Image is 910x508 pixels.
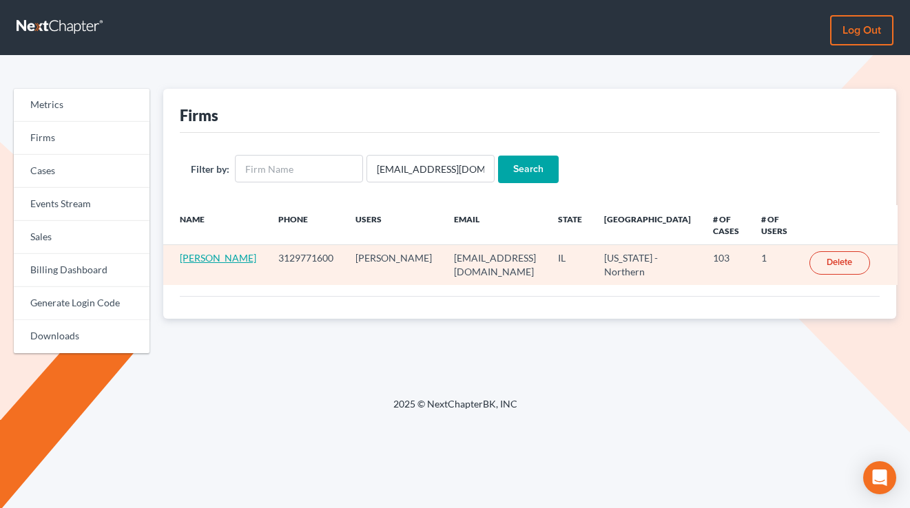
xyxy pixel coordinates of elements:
td: IL [547,245,593,285]
a: Billing Dashboard [14,254,149,287]
div: Open Intercom Messenger [863,461,896,494]
input: Search [498,156,559,183]
th: Phone [267,205,344,245]
th: Name [163,205,267,245]
th: State [547,205,593,245]
div: 2025 © NextChapterBK, INC [63,397,848,422]
td: 1 [750,245,798,285]
th: Email [443,205,547,245]
td: 103 [702,245,750,285]
input: Users [366,155,495,182]
th: Users [344,205,443,245]
td: [PERSON_NAME] [344,245,443,285]
td: [EMAIL_ADDRESS][DOMAIN_NAME] [443,245,547,285]
a: Delete [809,251,870,275]
a: Firms [14,122,149,155]
a: Sales [14,221,149,254]
a: Log out [830,15,893,45]
th: # of Cases [702,205,750,245]
label: Filter by: [191,162,229,176]
td: 3129771600 [267,245,344,285]
th: [GEOGRAPHIC_DATA] [593,205,702,245]
th: # of Users [750,205,798,245]
a: [PERSON_NAME] [180,252,256,264]
div: Firms [180,105,218,125]
a: Downloads [14,320,149,353]
a: Metrics [14,89,149,122]
input: Firm Name [235,155,363,182]
a: Generate Login Code [14,287,149,320]
a: Events Stream [14,188,149,221]
td: [US_STATE] - Northern [593,245,702,285]
a: Cases [14,155,149,188]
